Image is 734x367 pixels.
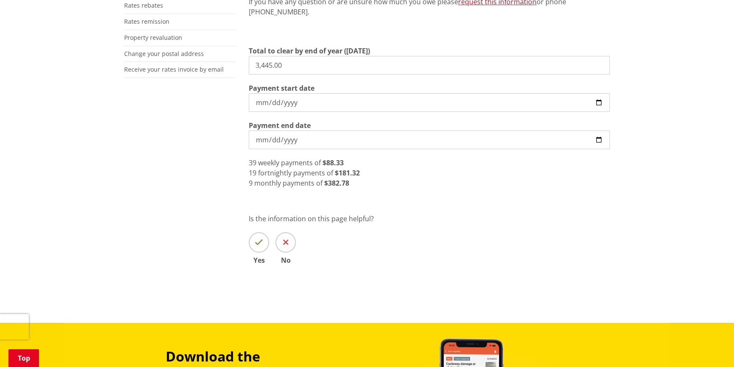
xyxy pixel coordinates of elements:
[324,178,349,188] strong: $382.78
[249,46,370,56] label: Total to clear by end of year ([DATE])
[254,178,323,188] span: monthly payments of
[249,257,269,264] span: Yes
[124,1,163,9] a: Rates rebates
[249,168,256,178] span: 19
[124,33,182,42] a: Property revaluation
[258,158,321,167] span: weekly payments of
[323,158,344,167] strong: $88.33
[695,331,726,362] iframe: Messenger Launcher
[249,158,256,167] span: 39
[124,17,170,25] a: Rates remission
[249,214,610,224] p: Is the information on this page helpful?
[124,65,224,73] a: Receive your rates invoice by email
[8,349,39,367] a: Top
[249,120,311,131] label: Payment end date
[335,168,360,178] strong: $181.32
[249,83,314,93] label: Payment start date
[124,50,204,58] a: Change your postal address
[258,168,333,178] span: fortnightly payments of
[249,178,253,188] span: 9
[275,257,296,264] span: No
